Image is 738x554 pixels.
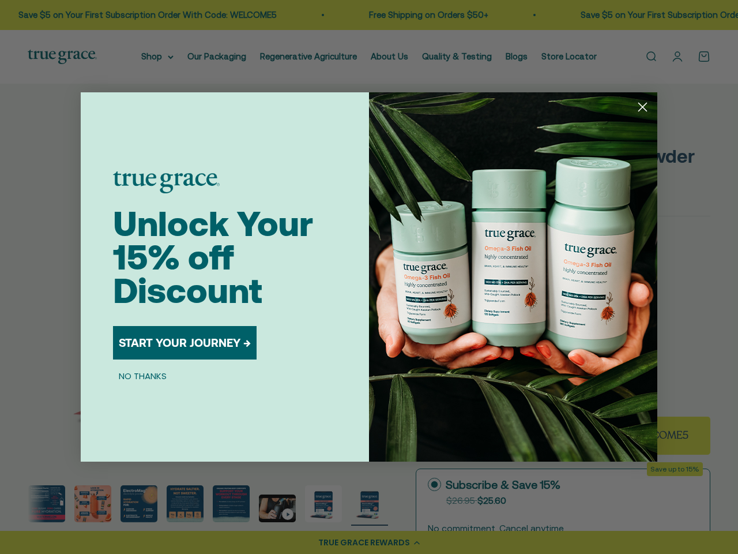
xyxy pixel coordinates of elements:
[113,326,257,360] button: START YOUR JOURNEY →
[369,92,657,462] img: 098727d5-50f8-4f9b-9554-844bb8da1403.jpeg
[113,204,313,310] span: Unlock Your 15% off Discount
[113,171,220,193] img: logo placeholder
[113,369,172,383] button: NO THANKS
[632,97,653,117] button: Close dialog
